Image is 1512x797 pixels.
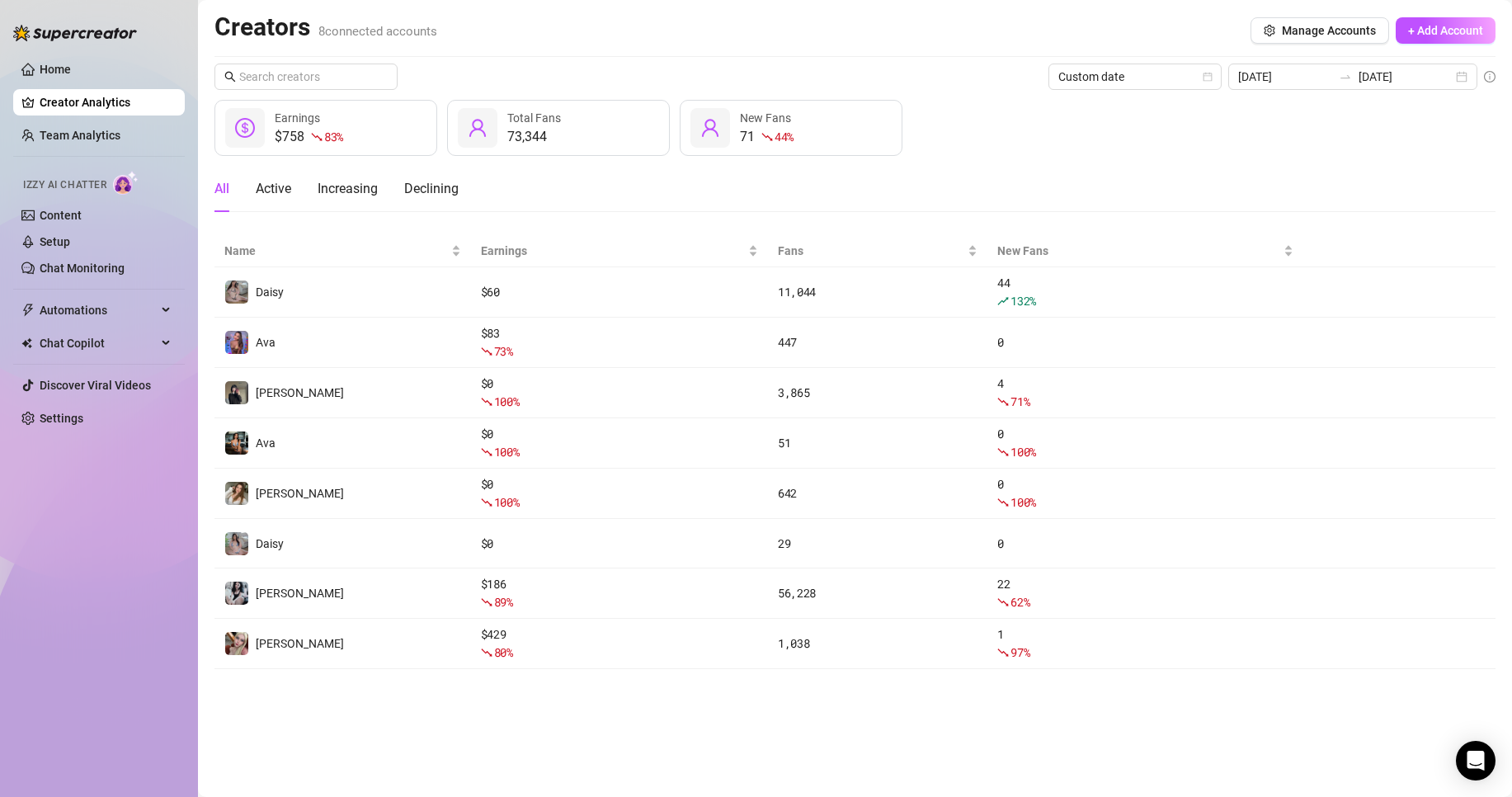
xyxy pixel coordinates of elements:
span: 100 % [494,444,520,460]
div: $ 0 [481,475,758,512]
span: Daisy [256,285,284,299]
img: Ava [225,432,248,455]
img: Daisy [225,281,248,304]
span: 89 % [494,594,513,610]
img: Daisy [225,532,248,555]
div: $ 0 [481,425,758,461]
th: Fans [768,235,987,267]
div: $ 83 [481,324,758,361]
div: 73,344 [507,127,561,147]
th: Name [214,235,471,267]
div: $ 60 [481,283,758,301]
span: Chat Copilot [40,330,157,356]
span: Custom date [1058,64,1212,89]
div: 1 [997,625,1293,662]
span: 8 connected accounts [318,24,437,39]
span: user [468,118,488,138]
span: Ava [256,336,276,349]
span: 71 % [1010,394,1029,409]
span: 100 % [1010,494,1036,510]
div: 0 [997,535,1293,553]
span: thunderbolt [21,304,35,317]
h2: Creators [214,12,437,43]
div: 11,044 [778,283,977,301]
img: Paige [225,482,248,505]
th: New Fans [987,235,1303,267]
img: Sadie [225,582,248,605]
span: 73 % [494,343,513,359]
div: 4 [997,375,1293,411]
a: Discover Viral Videos [40,379,151,392]
input: Search creators [239,68,374,86]
span: New Fans [997,242,1280,260]
span: [PERSON_NAME] [256,487,344,500]
div: All [214,179,229,199]
span: [PERSON_NAME] [256,637,344,650]
span: search [224,71,236,83]
span: fall [997,597,1009,608]
span: fall [997,446,1009,458]
div: 22 [997,575,1293,611]
span: Automations [40,297,157,323]
span: Total Fans [507,111,561,125]
span: dollar-circle [235,118,255,138]
img: Anna [225,381,248,404]
div: 71 [740,127,794,147]
span: 83 % [324,129,343,144]
span: Earnings [481,242,745,260]
a: Chat Monitoring [40,262,125,275]
span: setting [1264,25,1275,36]
span: fall [481,497,492,508]
div: 642 [778,484,977,502]
span: 100 % [494,494,520,510]
span: New Fans [740,111,791,125]
div: 0 [997,425,1293,461]
span: 97 % [1010,644,1029,660]
span: fall [997,396,1009,408]
span: swap-right [1339,70,1352,83]
div: $ 429 [481,625,758,662]
span: fall [311,131,323,143]
div: 447 [778,333,977,351]
div: $758 [275,127,343,147]
a: Setup [40,235,70,248]
div: 56,228 [778,584,977,602]
span: fall [997,497,1009,508]
div: Increasing [318,179,378,199]
span: Earnings [275,111,320,125]
span: [PERSON_NAME] [256,386,344,399]
span: [PERSON_NAME] [256,587,344,600]
span: 62 % [1010,594,1029,610]
a: Settings [40,412,83,425]
span: to [1339,70,1352,83]
span: Daisy [256,537,284,550]
span: fall [481,597,492,608]
button: Manage Accounts [1251,17,1389,44]
div: $ 186 [481,575,758,611]
input: Start date [1238,68,1332,86]
span: Izzy AI Chatter [23,177,106,193]
span: + Add Account [1408,24,1483,37]
span: 100 % [1010,444,1036,460]
span: 132 % [1010,293,1036,309]
div: 29 [778,535,977,553]
span: Fans [778,242,964,260]
img: AI Chatter [113,171,139,195]
input: End date [1359,68,1453,86]
img: Chat Copilot [21,337,32,349]
img: Anna [225,632,248,655]
span: fall [481,396,492,408]
div: 51 [778,434,977,452]
a: Creator Analytics [40,89,172,116]
a: Team Analytics [40,129,120,142]
span: 80 % [494,644,513,660]
a: Home [40,63,71,76]
div: Open Intercom Messenger [1456,741,1496,780]
div: 0 [997,333,1293,351]
th: Earnings [471,235,768,267]
span: calendar [1203,72,1213,82]
span: fall [481,647,492,658]
span: info-circle [1484,71,1496,83]
span: 44 % [775,129,794,144]
span: fall [997,647,1009,658]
